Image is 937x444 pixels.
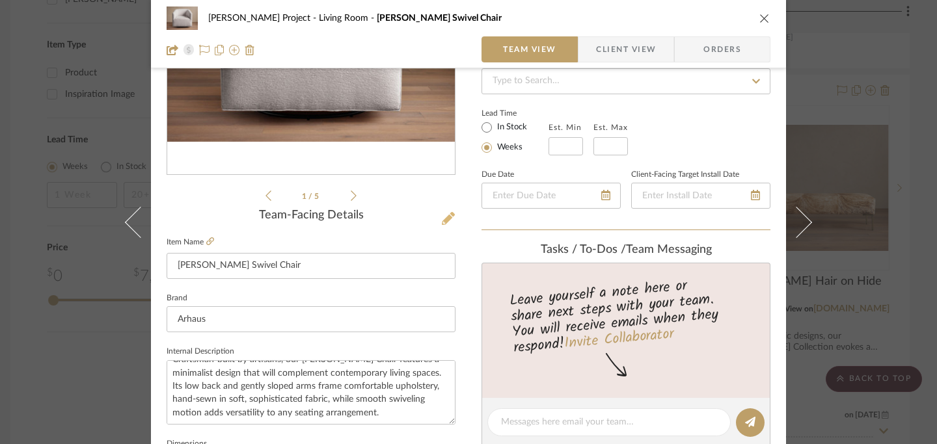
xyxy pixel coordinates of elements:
input: Enter Install Date [631,183,770,209]
label: Lead Time [482,107,549,119]
span: 1 [302,192,308,200]
span: Orders [689,36,755,62]
label: Weeks [495,142,523,153]
label: Est. Min [549,123,582,132]
img: ca5b3874-81bb-4768-b447-2cef119359ea_48x40.jpg [167,5,198,31]
label: In Stock [495,122,527,133]
div: Team-Facing Details [167,209,455,223]
span: Team View [503,36,556,62]
img: Remove from project [245,45,255,55]
span: [PERSON_NAME] Project [208,14,319,23]
button: close [759,12,770,24]
span: Living Room [319,14,377,23]
span: / [308,192,314,200]
label: Brand [167,295,187,302]
span: Tasks / To-Dos / [541,244,626,255]
label: Client-Facing Target Install Date [631,172,739,178]
label: Est. Max [593,123,628,132]
label: Item Name [167,237,214,248]
input: Enter Item Name [167,253,455,279]
span: Client View [596,36,656,62]
label: Due Date [482,172,514,178]
div: Leave yourself a note here or share next steps with your team. You will receive emails when they ... [480,272,772,359]
input: Type to Search… [482,68,770,94]
div: team Messaging [482,243,770,257]
span: [PERSON_NAME] Swivel Chair [377,14,502,23]
input: Enter Brand [167,306,455,332]
input: Enter Due Date [482,183,621,209]
a: Invite Collaborator [564,323,675,356]
span: 5 [314,192,321,200]
label: Internal Description [167,348,234,355]
mat-radio-group: Select item type [482,119,549,155]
